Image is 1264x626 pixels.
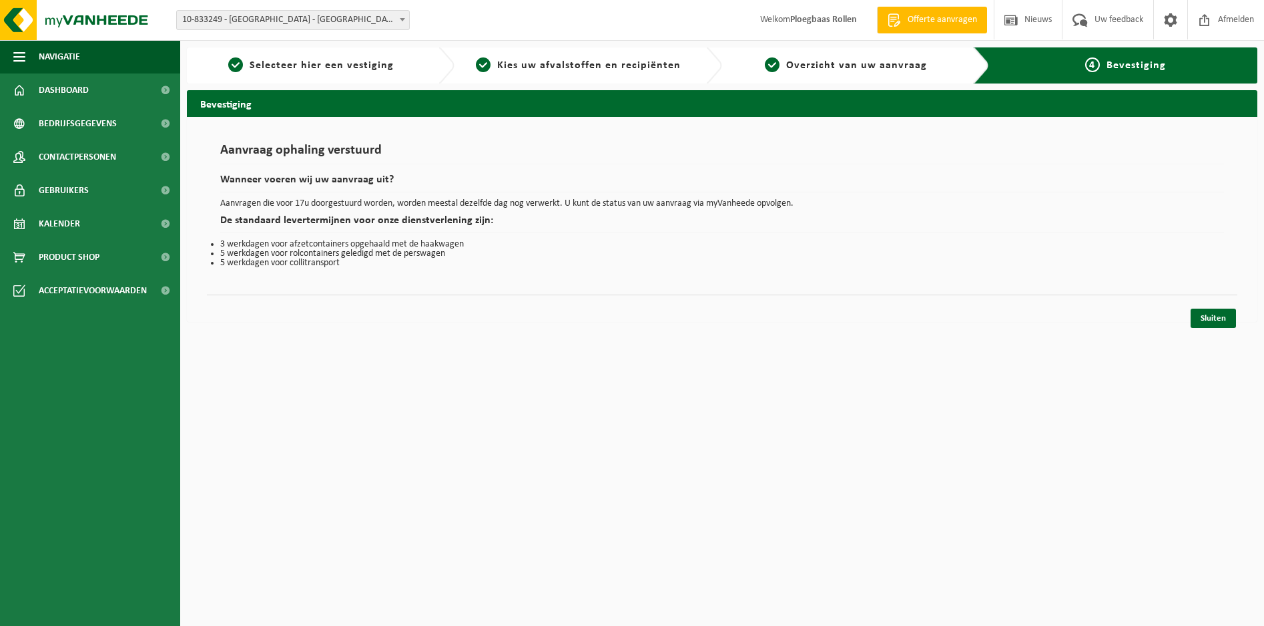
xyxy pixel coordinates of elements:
[220,174,1224,192] h2: Wanneer voeren wij uw aanvraag uit?
[7,597,223,626] iframe: chat widget
[220,144,1224,164] h1: Aanvraag ophaling verstuurd
[220,240,1224,249] li: 3 werkdagen voor afzetcontainers opgehaald met de haakwagen
[39,241,99,274] span: Product Shop
[194,57,428,73] a: 1Selecteer hier een vestiging
[1107,60,1166,71] span: Bevestiging
[220,215,1224,233] h2: De standaard levertermijnen voor onze dienstverlening zijn:
[476,57,491,72] span: 2
[228,57,243,72] span: 1
[497,60,681,71] span: Kies uw afvalstoffen en recipiënten
[765,57,779,72] span: 3
[877,7,987,33] a: Offerte aanvragen
[220,199,1224,208] p: Aanvragen die voor 17u doorgestuurd worden, worden meestal dezelfde dag nog verwerkt. U kunt de s...
[461,57,695,73] a: 2Kies uw afvalstoffen en recipiënten
[786,60,927,71] span: Overzicht van uw aanvraag
[1085,57,1100,72] span: 4
[220,259,1224,268] li: 5 werkdagen voor collitransport
[39,73,89,107] span: Dashboard
[250,60,394,71] span: Selecteer hier een vestiging
[39,274,147,307] span: Acceptatievoorwaarden
[1191,309,1236,328] a: Sluiten
[220,249,1224,259] li: 5 werkdagen voor rolcontainers geledigd met de perswagen
[39,140,116,174] span: Contactpersonen
[187,90,1257,116] h2: Bevestiging
[177,11,409,29] span: 10-833249 - IKO NV MILIEUSTRAAT FABRIEK - ANTWERPEN
[39,107,117,140] span: Bedrijfsgegevens
[176,10,410,30] span: 10-833249 - IKO NV MILIEUSTRAAT FABRIEK - ANTWERPEN
[729,57,963,73] a: 3Overzicht van uw aanvraag
[39,40,80,73] span: Navigatie
[39,174,89,207] span: Gebruikers
[790,15,857,25] strong: Ploegbaas Rollen
[904,13,980,27] span: Offerte aanvragen
[39,207,80,241] span: Kalender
